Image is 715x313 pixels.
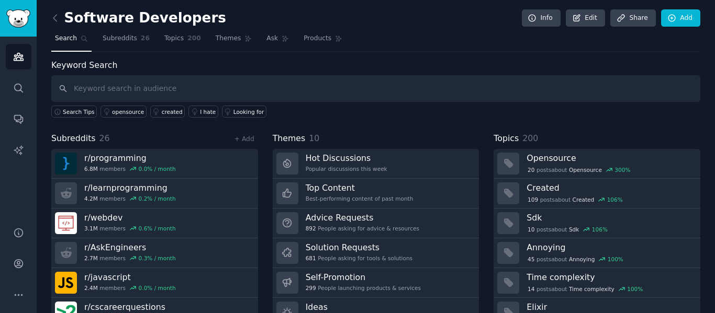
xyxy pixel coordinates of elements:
div: 0.0 % / month [139,165,176,172]
a: Self-Promotion299People launching products & services [273,268,479,298]
a: Topics200 [161,30,205,52]
div: members [84,195,176,202]
div: post s about [527,225,608,234]
a: I hate [188,106,218,118]
span: 200 [187,34,201,43]
span: Ask [266,34,278,43]
span: 26 [141,34,150,43]
a: Top ContentBest-performing content of past month [273,179,479,208]
div: 0.2 % / month [139,195,176,202]
span: 2.4M [84,284,98,292]
a: Opensource20postsaboutOpensource300% [494,149,700,179]
button: Search Tips [51,106,97,118]
h3: r/ AskEngineers [84,242,176,253]
a: Add [661,9,700,27]
span: Opensource [569,166,602,173]
h3: r/ webdev [84,212,176,223]
span: Subreddits [103,34,137,43]
h3: Advice Requests [306,212,419,223]
a: r/AskEngineers2.7Mmembers0.3% / month [51,238,258,268]
img: javascript [55,272,77,294]
a: Products [300,30,346,52]
a: Solution Requests681People asking for tools & solutions [273,238,479,268]
span: 26 [99,133,110,143]
div: People asking for tools & solutions [306,254,412,262]
a: Advice Requests892People asking for advice & resources [273,208,479,238]
div: People asking for advice & resources [306,225,419,232]
h3: Solution Requests [306,242,412,253]
a: Subreddits26 [99,30,153,52]
span: Themes [273,132,306,145]
span: 10 [528,226,534,233]
div: 100 % [608,256,623,263]
h3: Sdk [527,212,693,223]
div: Popular discussions this week [306,165,387,172]
h3: r/ cscareerquestions [84,302,176,312]
a: Sdk10postsaboutSdk106% [494,208,700,238]
div: 106 % [607,196,623,203]
span: 10 [309,133,319,143]
div: created [162,108,183,115]
h3: Ideas [306,302,385,312]
div: I hate [200,108,216,115]
div: Looking for [233,108,264,115]
div: 100 % [627,285,643,293]
div: 0.3 % / month [139,254,176,262]
span: 6.8M [84,165,98,172]
span: Topics [164,34,184,43]
span: 892 [306,225,316,232]
span: Sdk [569,226,579,233]
h3: Top Content [306,182,414,193]
h3: Opensource [527,153,693,164]
img: programming [55,153,77,175]
span: 2.7M [84,254,98,262]
input: Keyword search in audience [51,75,700,102]
span: Annoying [569,256,595,263]
img: webdev [55,212,77,234]
h3: r/ javascript [84,272,176,283]
div: 106 % [592,226,608,233]
div: post s about [527,195,623,204]
a: Ask [263,30,293,52]
span: 200 [522,133,538,143]
a: Annoying45postsaboutAnnoying100% [494,238,700,268]
a: + Add [234,135,254,143]
div: members [84,254,176,262]
h3: Created [527,182,693,193]
a: r/javascript2.4Mmembers0.0% / month [51,268,258,298]
span: 299 [306,284,316,292]
span: Products [304,34,331,43]
span: 109 [528,196,538,203]
span: Themes [216,34,241,43]
h3: r/ learnprogramming [84,182,176,193]
div: post s about [527,284,644,294]
span: 14 [528,285,534,293]
h3: Annoying [527,242,693,253]
h3: Elixir [527,302,693,312]
h3: Time complexity [527,272,693,283]
a: Info [522,9,561,27]
div: 0.0 % / month [139,284,176,292]
span: Time complexity [569,285,615,293]
div: 300 % [615,166,630,173]
a: created [150,106,185,118]
div: members [84,165,176,172]
div: People launching products & services [306,284,421,292]
div: 0.6 % / month [139,225,176,232]
span: 45 [528,256,534,263]
img: GummySearch logo [6,9,30,28]
span: Subreddits [51,132,96,145]
span: Topics [494,132,519,145]
div: members [84,284,176,292]
span: Created [573,196,595,203]
span: Search [55,34,77,43]
a: Share [610,9,655,27]
h2: Software Developers [51,10,226,27]
a: Themes [212,30,256,52]
div: opensource [112,108,144,115]
span: 4.2M [84,195,98,202]
h3: r/ programming [84,153,176,164]
a: Search [51,30,92,52]
a: r/webdev3.1Mmembers0.6% / month [51,208,258,238]
span: 681 [306,254,316,262]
